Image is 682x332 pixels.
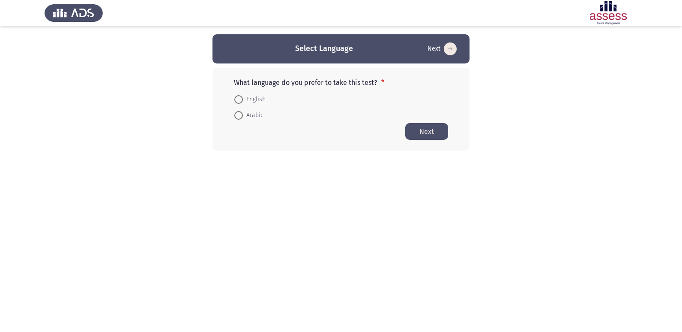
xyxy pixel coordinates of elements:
[579,1,637,25] img: Assessment logo of ASSESS Employability - EBI
[243,94,266,105] span: English
[295,43,353,54] h3: Select Language
[243,110,263,121] span: Arabic
[234,78,448,87] p: What language do you prefer to take this test?
[45,1,103,25] img: Assess Talent Management logo
[425,42,459,56] button: Start assessment
[405,123,448,140] button: Start assessment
